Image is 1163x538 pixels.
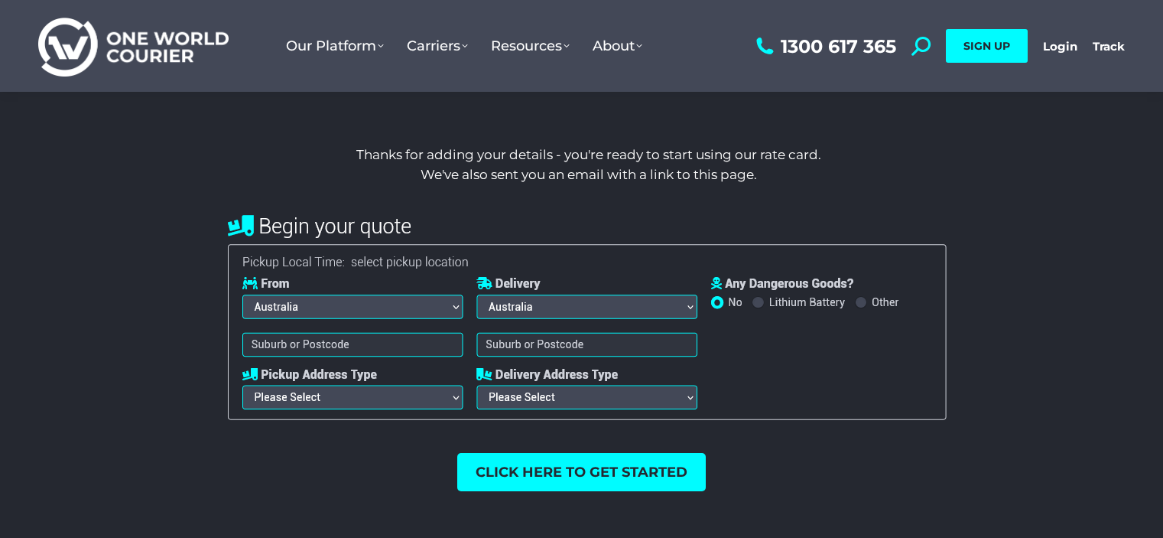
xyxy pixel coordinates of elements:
[457,453,706,491] a: Click here to get started
[286,37,384,54] span: Our Platform
[38,15,229,77] img: One World Courier
[476,465,687,479] span: Click here to get started
[581,22,654,70] a: About
[395,22,479,70] a: Carriers
[1043,39,1077,54] a: Login
[491,37,570,54] span: Resources
[963,39,1010,53] span: SIGN UP
[593,37,642,54] span: About
[1093,39,1125,54] a: Track
[205,200,959,438] img: freight quote calculator one world courier
[946,29,1028,63] a: SIGN UP
[137,145,1041,184] h4: Thanks for adding your details - you're ready to start using our rate card. We've also sent you a...
[479,22,581,70] a: Resources
[275,22,395,70] a: Our Platform
[407,37,468,54] span: Carriers
[752,37,896,56] a: 1300 617 365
